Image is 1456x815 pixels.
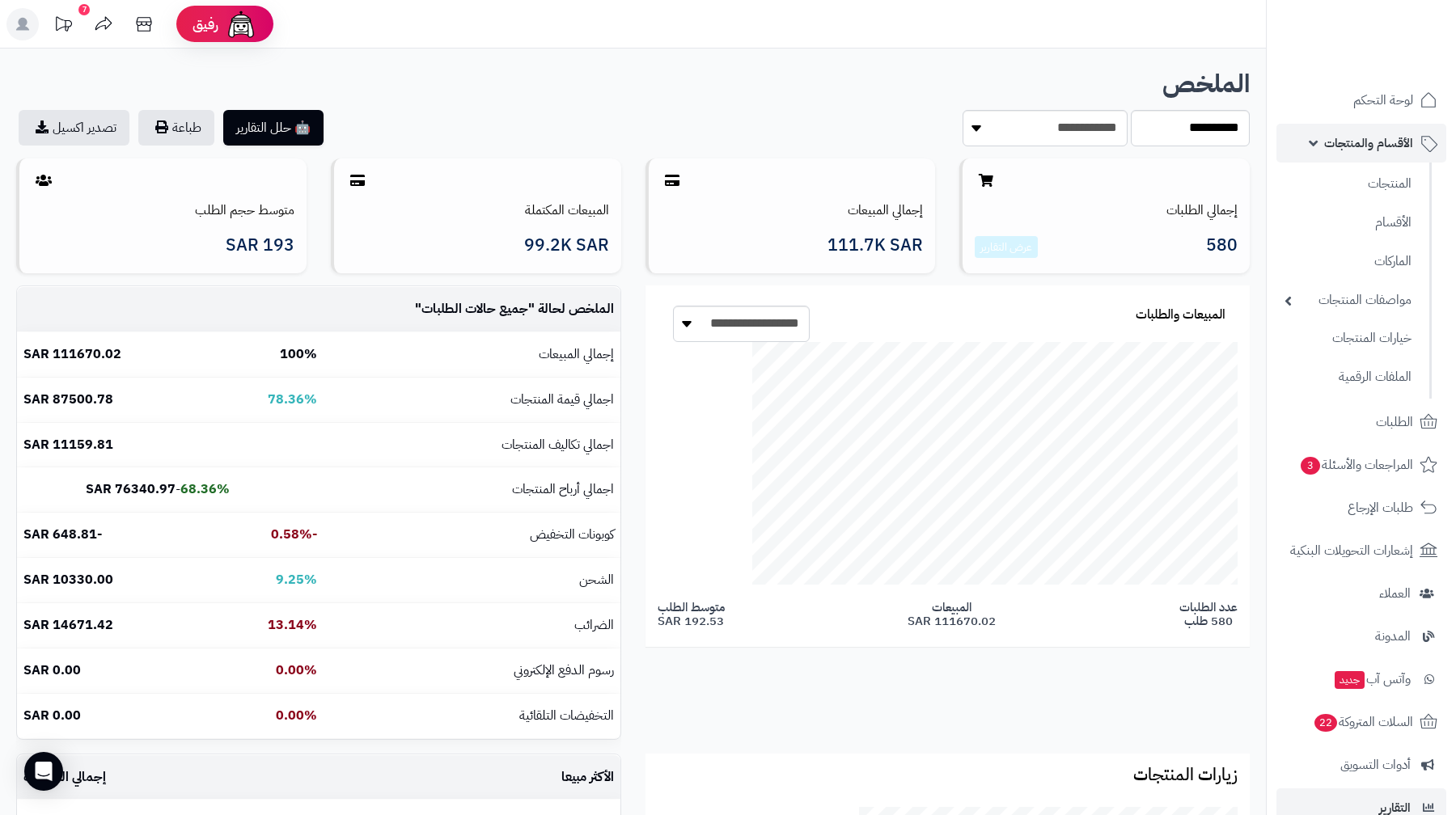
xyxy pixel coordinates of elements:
span: الأقسام والمنتجات [1324,132,1413,154]
a: متوسط حجم الطلب [195,201,294,220]
span: عدد الطلبات 580 طلب [1179,601,1238,627]
div: Open Intercom Messenger [24,752,63,791]
span: إشعارات التحويلات البنكية [1290,539,1413,562]
span: 22 [1314,714,1338,733]
b: 10330.00 SAR [23,570,113,589]
button: 🤖 حلل التقارير [223,110,324,146]
h3: المبيعات والطلبات [1136,308,1225,323]
b: 9.25% [276,570,317,589]
a: إجمالي الطلبات [1166,201,1238,220]
td: الملخص لحالة " " [324,287,620,331]
b: -0.58% [271,525,317,544]
b: 100% [280,344,317,364]
span: العملاء [1379,582,1411,605]
span: المبيعات 111670.02 SAR [908,601,996,627]
b: 76340.97 SAR [86,479,176,499]
a: تحديثات المنصة [43,8,83,44]
b: 14671.42 SAR [23,615,113,635]
span: السلات المتروكة [1313,711,1413,733]
b: 13.14% [268,615,317,635]
span: طلبات الإرجاع [1348,496,1413,519]
span: جميع حالات الطلبات [421,299,528,319]
td: رسوم الدفع الإلكتروني [324,648,620,693]
span: أدوات التسويق [1340,754,1411,776]
a: خيارات المنتجات [1276,321,1420,356]
td: إجمالي المبيعات [324,332,620,377]
a: طلبات الإرجاع [1276,488,1446,527]
b: 0.00% [276,661,317,680]
a: السلات المتروكة22 [1276,703,1446,741]
td: اجمالي تكاليف المنتجات [324,423,620,467]
b: 111670.02 SAR [23,344,121,364]
a: المدونة [1276,617,1446,656]
span: جديد [1335,671,1365,689]
a: العملاء [1276,574,1446,613]
td: الشحن [324,558,620,602]
a: المراجعات والأسئلة3 [1276,446,1446,484]
span: 580 [1206,236,1238,259]
a: عرض التقارير [980,239,1032,255]
b: 87500.78 SAR [23,390,113,409]
b: 0.00 SAR [23,706,81,725]
span: وآتس آب [1333,668,1411,690]
td: الأكثر مبيعا [224,755,620,800]
td: كوبونات التخفيض [324,513,620,557]
b: 0.00% [276,706,317,725]
td: اجمالي قيمة المنتجات [324,378,620,422]
img: ai-face.png [225,8,257,40]
td: التخفيضات التلقائية [324,694,620,738]
td: إجمالي المبيعات [17,755,224,800]
b: 78.36% [268,390,317,409]
a: وآتس آبجديد [1276,660,1446,699]
a: أدوات التسويق [1276,745,1446,784]
td: الضرائب [324,603,620,648]
b: 68.36% [180,479,230,499]
a: المبيعات المكتملة [525,201,609,220]
span: متوسط الطلب 192.53 SAR [658,601,725,627]
a: لوحة التحكم [1276,81,1446,120]
h3: زيارات المنتجات [658,766,1238,784]
a: إشعارات التحويلات البنكية [1276,531,1446,570]
span: 111.7K SAR [827,236,923,255]
span: لوحة التحكم [1353,89,1413,112]
button: طباعة [138,110,214,146]
a: تصدير اكسيل [19,110,129,146]
td: اجمالي أرباح المنتجات [324,467,620,512]
img: logo-2.png [1346,12,1441,46]
td: - [17,467,236,512]
a: مواصفات المنتجات [1276,283,1420,318]
span: 193 SAR [226,236,294,255]
b: 0.00 SAR [23,661,81,680]
b: الملخص [1162,65,1250,103]
span: رفيق [193,15,218,34]
span: الطلبات [1376,411,1413,433]
span: المدونة [1375,625,1411,648]
a: الطلبات [1276,403,1446,441]
a: الملفات الرقمية [1276,360,1420,395]
a: المنتجات [1276,167,1420,201]
a: إجمالي المبيعات [848,201,923,220]
b: -648.81 SAR [23,525,102,544]
a: الأقسام [1276,205,1420,240]
span: 99.2K SAR [524,236,609,255]
span: 3 [1301,457,1321,475]
a: الماركات [1276,244,1420,279]
b: 11159.81 SAR [23,435,113,454]
div: 7 [78,4,90,15]
span: المراجعات والأسئلة [1299,454,1413,476]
